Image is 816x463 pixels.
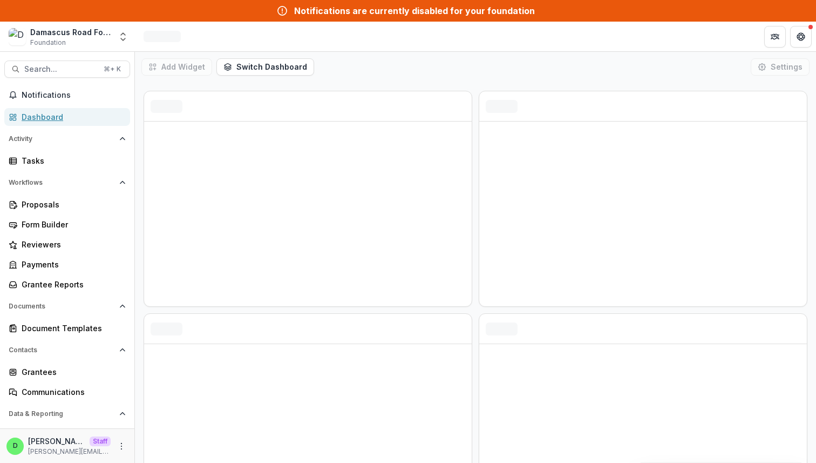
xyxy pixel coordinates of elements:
[751,58,810,76] button: Settings
[4,216,130,233] a: Form Builder
[294,4,535,17] div: Notifications are currently disabled for your foundation
[22,199,121,210] div: Proposals
[115,440,128,453] button: More
[22,366,121,378] div: Grantees
[4,276,130,293] a: Grantee Reports
[4,405,130,422] button: Open Data & Reporting
[790,26,812,48] button: Get Help
[139,29,185,44] nav: breadcrumb
[4,174,130,191] button: Open Workflows
[13,442,18,449] div: Divyansh
[101,63,123,75] div: ⌘ + K
[22,279,121,290] div: Grantee Reports
[30,26,111,38] div: Damascus Road Foundation Workflow Sandbox 2
[4,86,130,104] button: Notifications
[4,61,130,78] button: Search...
[4,427,130,445] a: Dashboard
[4,319,130,337] a: Document Templates
[4,236,130,253] a: Reviewers
[22,259,121,270] div: Payments
[4,298,130,315] button: Open Documents
[4,341,130,359] button: Open Contacts
[9,303,115,310] span: Documents
[28,435,85,447] p: [PERSON_NAME]
[22,219,121,230] div: Form Builder
[9,346,115,354] span: Contacts
[4,256,130,273] a: Payments
[22,323,121,334] div: Document Templates
[764,26,786,48] button: Partners
[9,410,115,418] span: Data & Reporting
[24,65,97,74] span: Search...
[28,447,111,457] p: [PERSON_NAME][EMAIL_ADDRESS][DOMAIN_NAME]
[22,91,126,100] span: Notifications
[30,38,66,48] span: Foundation
[4,108,130,126] a: Dashboard
[90,437,111,446] p: Staff
[4,196,130,213] a: Proposals
[115,26,131,48] button: Open entity switcher
[9,28,26,45] img: Damascus Road Foundation Workflow Sandbox 2
[4,363,130,381] a: Grantees
[22,239,121,250] div: Reviewers
[22,111,121,123] div: Dashboard
[141,58,212,76] button: Add Widget
[4,152,130,170] a: Tasks
[4,130,130,147] button: Open Activity
[216,58,314,76] button: Switch Dashboard
[22,386,121,398] div: Communications
[9,179,115,186] span: Workflows
[4,383,130,401] a: Communications
[9,135,115,143] span: Activity
[22,155,121,166] div: Tasks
